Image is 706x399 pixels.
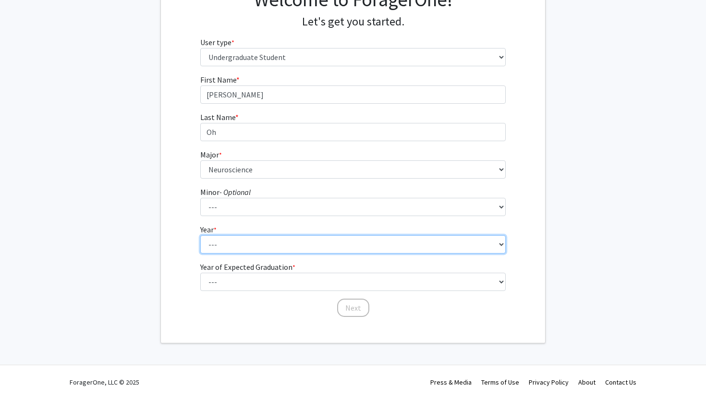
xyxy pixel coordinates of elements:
[200,112,235,122] span: Last Name
[430,378,472,387] a: Press & Media
[337,299,369,317] button: Next
[481,378,519,387] a: Terms of Use
[200,186,251,198] label: Minor
[578,378,596,387] a: About
[200,75,236,85] span: First Name
[200,149,222,160] label: Major
[200,36,234,48] label: User type
[200,261,295,273] label: Year of Expected Graduation
[529,378,569,387] a: Privacy Policy
[200,15,506,29] h4: Let's get you started.
[70,365,139,399] div: ForagerOne, LLC © 2025
[7,356,41,392] iframe: Chat
[605,378,636,387] a: Contact Us
[200,224,217,235] label: Year
[219,187,251,197] i: - Optional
